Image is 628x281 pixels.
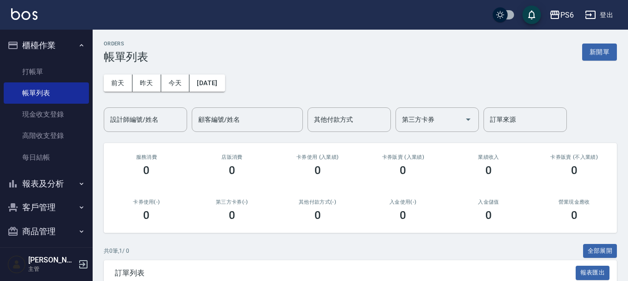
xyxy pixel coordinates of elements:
h2: 卡券使用(-) [115,199,178,205]
button: 報表及分析 [4,172,89,196]
button: [DATE] [189,75,225,92]
img: Person [7,255,26,274]
a: 每日結帳 [4,147,89,168]
button: 昨天 [132,75,161,92]
h3: 0 [314,164,321,177]
span: 訂單列表 [115,269,576,278]
button: 客戶管理 [4,195,89,219]
h2: 其他付款方式(-) [286,199,349,205]
h2: 店販消費 [201,154,264,160]
p: 主管 [28,265,75,273]
h3: 0 [229,164,235,177]
button: 今天 [161,75,190,92]
h3: 0 [400,164,406,177]
h3: 0 [143,164,150,177]
button: 商品管理 [4,219,89,244]
h3: 0 [143,209,150,222]
h2: 營業現金應收 [542,199,606,205]
h3: 0 [571,209,578,222]
h3: 帳單列表 [104,50,148,63]
button: 櫃檯作業 [4,33,89,57]
h2: 卡券販賣 (入業績) [371,154,435,160]
h2: 入金使用(-) [371,199,435,205]
button: 登出 [581,6,617,24]
p: 共 0 筆, 1 / 0 [104,247,129,255]
button: PS6 [546,6,578,25]
button: 報表匯出 [576,266,610,280]
h2: ORDERS [104,41,148,47]
div: PS6 [560,9,574,21]
h3: 0 [485,164,492,177]
h3: 0 [400,209,406,222]
a: 現金收支登錄 [4,104,89,125]
a: 報表匯出 [576,268,610,277]
h2: 卡券販賣 (不入業績) [542,154,606,160]
h3: 0 [571,164,578,177]
h3: 服務消費 [115,154,178,160]
h2: 第三方卡券(-) [201,199,264,205]
a: 新開單 [582,47,617,56]
h2: 卡券使用 (入業績) [286,154,349,160]
button: 新開單 [582,44,617,61]
h3: 0 [485,209,492,222]
h3: 0 [314,209,321,222]
h2: 入金儲值 [457,199,521,205]
a: 打帳單 [4,61,89,82]
a: 高階收支登錄 [4,125,89,146]
img: Logo [11,8,38,20]
button: 前天 [104,75,132,92]
a: 帳單列表 [4,82,89,104]
button: 全部展開 [583,244,617,258]
h3: 0 [229,209,235,222]
h5: [PERSON_NAME] [28,256,75,265]
button: Open [461,112,476,127]
h2: 業績收入 [457,154,521,160]
button: save [522,6,541,24]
